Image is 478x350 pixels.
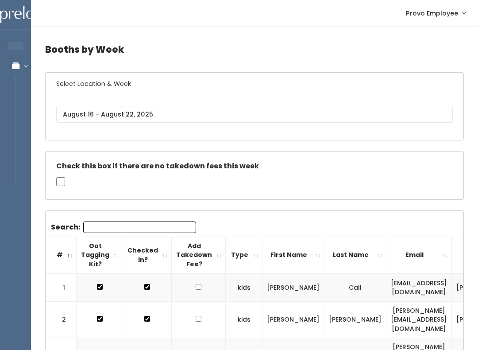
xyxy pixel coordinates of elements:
[123,237,172,273] th: Checked in?: activate to sort column ascending
[324,301,386,338] td: [PERSON_NAME]
[386,274,452,302] td: [EMAIL_ADDRESS][DOMAIN_NAME]
[46,237,77,273] th: #: activate to sort column descending
[324,237,386,273] th: Last Name: activate to sort column ascending
[45,37,464,62] h4: Booths by Week
[226,274,262,302] td: kids
[386,301,452,338] td: [PERSON_NAME][EMAIL_ADDRESS][DOMAIN_NAME]
[262,274,324,302] td: [PERSON_NAME]
[56,106,453,123] input: August 16 - August 22, 2025
[262,237,324,273] th: First Name: activate to sort column ascending
[262,301,324,338] td: [PERSON_NAME]
[172,237,226,273] th: Add Takedown Fee?: activate to sort column ascending
[226,301,262,338] td: kids
[56,162,453,170] h5: Check this box if there are no takedown fees this week
[46,73,463,95] h6: Select Location & Week
[83,222,196,233] input: Search:
[46,301,77,338] td: 2
[77,237,123,273] th: Got Tagging Kit?: activate to sort column ascending
[386,237,452,273] th: Email: activate to sort column ascending
[226,237,262,273] th: Type: activate to sort column ascending
[406,8,458,18] span: Provo Employee
[397,4,474,23] a: Provo Employee
[324,274,386,302] td: Call
[46,274,77,302] td: 1
[51,222,196,233] label: Search:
